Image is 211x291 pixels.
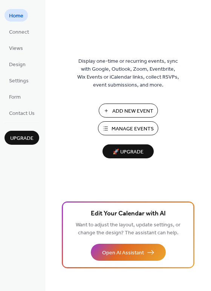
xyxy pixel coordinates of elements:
[9,77,29,85] span: Settings
[5,107,39,119] a: Contact Us
[10,135,34,142] span: Upgrade
[102,249,144,257] span: Open AI Assistant
[9,28,29,36] span: Connect
[98,121,158,135] button: Manage Events
[5,25,34,38] a: Connect
[77,57,179,89] span: Display one-time or recurring events, sync with Google, Outlook, Zoom, Eventbrite, Wix Events or ...
[112,107,153,115] span: Add New Event
[9,61,26,69] span: Design
[102,144,154,158] button: 🚀 Upgrade
[5,90,25,103] a: Form
[9,12,23,20] span: Home
[91,244,166,261] button: Open AI Assistant
[76,220,180,238] span: Want to adjust the layout, update settings, or change the design? The assistant can help.
[5,9,28,22] a: Home
[112,125,154,133] span: Manage Events
[107,147,149,157] span: 🚀 Upgrade
[9,45,23,53] span: Views
[5,131,39,145] button: Upgrade
[9,110,35,118] span: Contact Us
[5,42,28,54] a: Views
[5,74,33,87] a: Settings
[5,58,30,70] a: Design
[9,93,21,101] span: Form
[91,209,166,219] span: Edit Your Calendar with AI
[99,104,158,118] button: Add New Event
